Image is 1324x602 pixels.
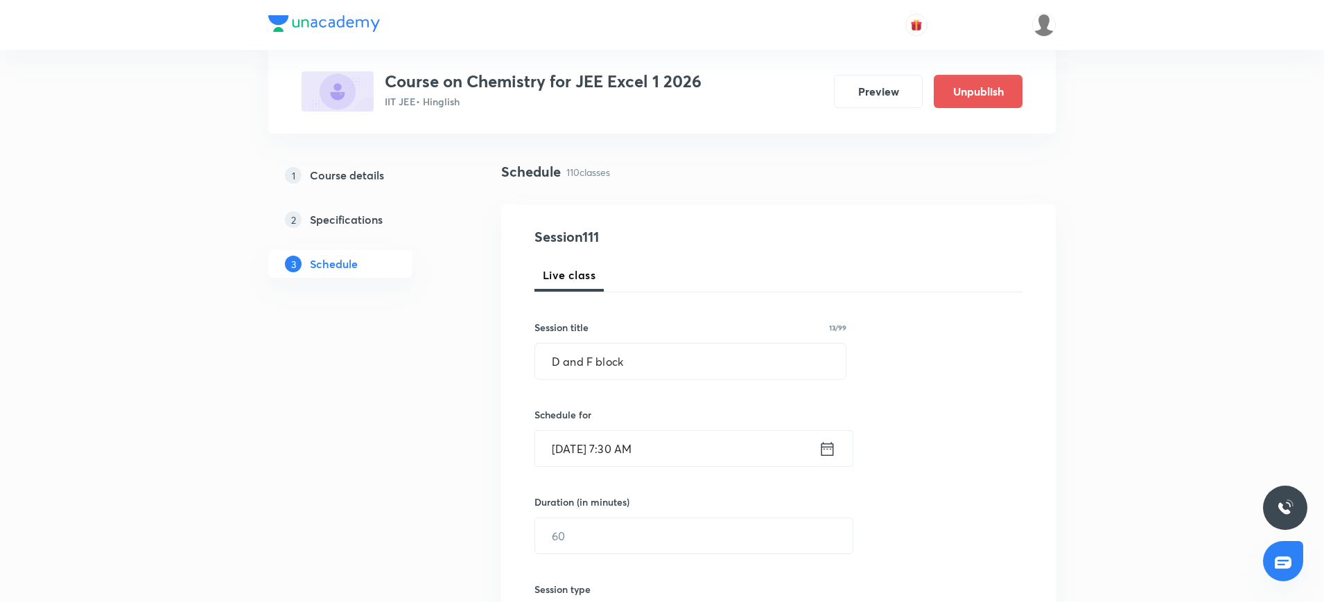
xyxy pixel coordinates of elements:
[268,15,380,32] img: Company Logo
[385,94,702,109] p: IIT JEE • Hinglish
[534,582,591,596] h6: Session type
[829,324,846,331] p: 13/99
[905,14,927,36] button: avatar
[1277,499,1293,516] img: ttu
[302,71,374,112] img: 62C4C25C-5D29-422A-A33A-0D451F241582_plus.png
[535,518,853,554] input: 60
[501,161,561,182] h4: Schedule
[534,320,589,335] h6: Session title
[285,167,302,184] p: 1
[268,15,380,35] a: Company Logo
[534,407,846,422] h6: Schedule for
[310,211,383,228] h5: Specifications
[535,344,846,379] input: A great title is short, clear and descriptive
[910,19,923,31] img: avatar
[268,161,457,189] a: 1Course details
[285,256,302,272] p: 3
[310,167,384,184] h5: Course details
[543,267,595,283] span: Live class
[310,256,358,272] h5: Schedule
[566,165,610,179] p: 110 classes
[268,206,457,233] a: 2Specifications
[285,211,302,228] p: 2
[385,71,702,91] h3: Course on Chemistry for JEE Excel 1 2026
[1032,13,1056,37] img: Huzaiff
[534,495,629,509] h6: Duration (in minutes)
[534,227,787,247] h4: Session 111
[834,75,923,108] button: Preview
[934,75,1022,108] button: Unpublish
